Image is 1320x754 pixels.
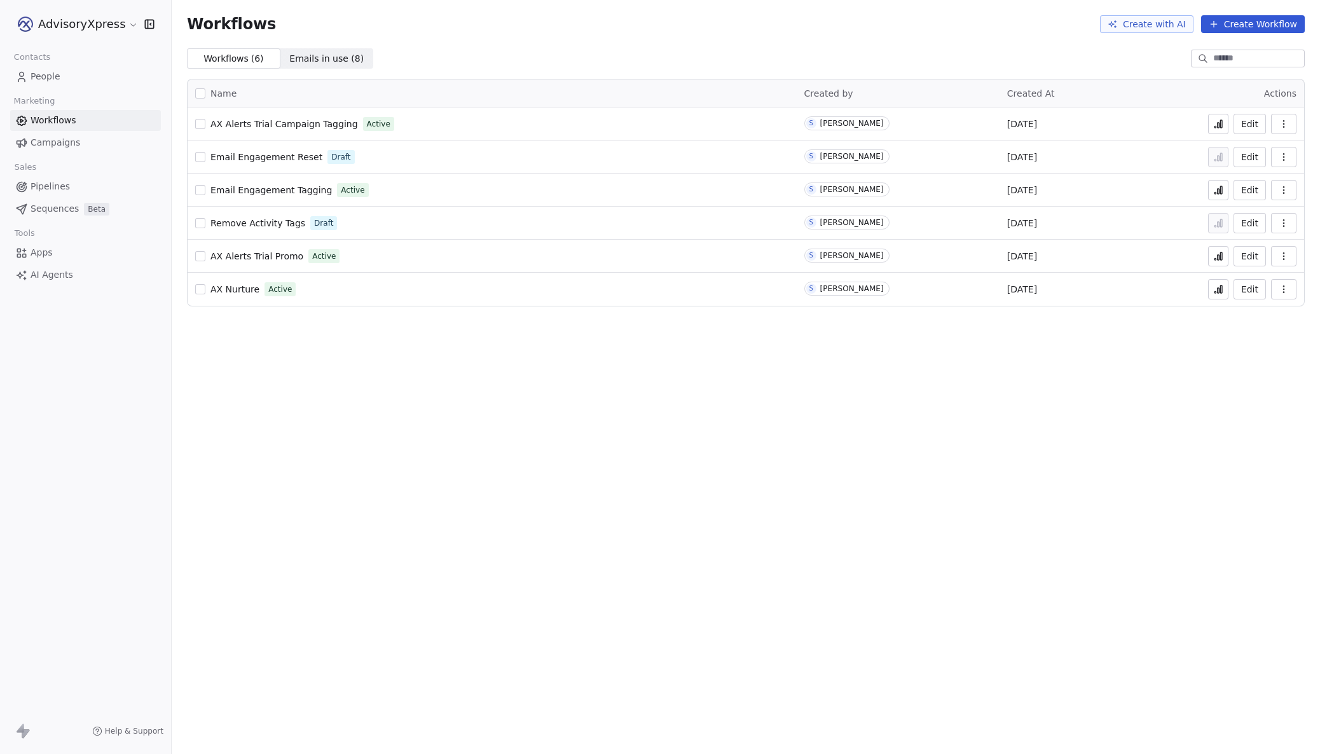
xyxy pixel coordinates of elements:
[38,16,125,32] span: AdvisoryXpress
[1234,180,1266,200] button: Edit
[31,136,80,149] span: Campaigns
[210,251,303,261] span: AX Alerts Trial Promo
[820,218,884,227] div: [PERSON_NAME]
[1007,118,1037,130] span: [DATE]
[314,217,333,229] span: Draft
[187,15,276,33] span: Workflows
[1234,114,1266,134] button: Edit
[210,217,305,230] a: Remove Activity Tags
[10,176,161,197] a: Pipelines
[8,92,60,111] span: Marketing
[1234,213,1266,233] button: Edit
[10,242,161,263] a: Apps
[1234,246,1266,266] button: Edit
[84,203,109,216] span: Beta
[210,118,358,130] a: AX Alerts Trial Campaign Tagging
[18,17,33,32] img: AX_logo_device_1080.png
[820,152,884,161] div: [PERSON_NAME]
[268,284,292,295] span: Active
[210,184,332,196] a: Email Engagement Tagging
[1007,151,1037,163] span: [DATE]
[367,118,390,130] span: Active
[809,250,813,261] div: S
[105,726,163,736] span: Help & Support
[210,119,358,129] span: AX Alerts Trial Campaign Tagging
[804,88,853,99] span: Created by
[8,48,56,67] span: Contacts
[289,52,364,65] span: Emails in use ( 8 )
[820,119,884,128] div: [PERSON_NAME]
[331,151,350,163] span: Draft
[9,158,42,177] span: Sales
[15,13,135,35] button: AdvisoryXpress
[210,152,322,162] span: Email Engagement Reset
[1007,283,1037,296] span: [DATE]
[1100,15,1193,33] button: Create with AI
[10,132,161,153] a: Campaigns
[809,284,813,294] div: S
[210,284,259,294] span: AX Nurture
[341,184,364,196] span: Active
[31,202,79,216] span: Sequences
[10,110,161,131] a: Workflows
[820,185,884,194] div: [PERSON_NAME]
[31,268,73,282] span: AI Agents
[1007,184,1037,196] span: [DATE]
[210,185,332,195] span: Email Engagement Tagging
[1007,88,1055,99] span: Created At
[210,218,305,228] span: Remove Activity Tags
[312,250,336,262] span: Active
[809,217,813,228] div: S
[10,198,161,219] a: SequencesBeta
[210,250,303,263] a: AX Alerts Trial Promo
[31,246,53,259] span: Apps
[210,151,322,163] a: Email Engagement Reset
[820,284,884,293] div: [PERSON_NAME]
[1201,15,1305,33] button: Create Workflow
[1234,279,1266,299] button: Edit
[1234,147,1266,167] button: Edit
[9,224,40,243] span: Tools
[809,118,813,128] div: S
[809,151,813,161] div: S
[1007,217,1037,230] span: [DATE]
[31,180,70,193] span: Pipelines
[10,66,161,87] a: People
[92,726,163,736] a: Help & Support
[820,251,884,260] div: [PERSON_NAME]
[31,114,76,127] span: Workflows
[210,283,259,296] a: AX Nurture
[1007,250,1037,263] span: [DATE]
[210,87,237,100] span: Name
[31,70,60,83] span: People
[10,264,161,285] a: AI Agents
[809,184,813,195] div: S
[1264,88,1296,99] span: Actions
